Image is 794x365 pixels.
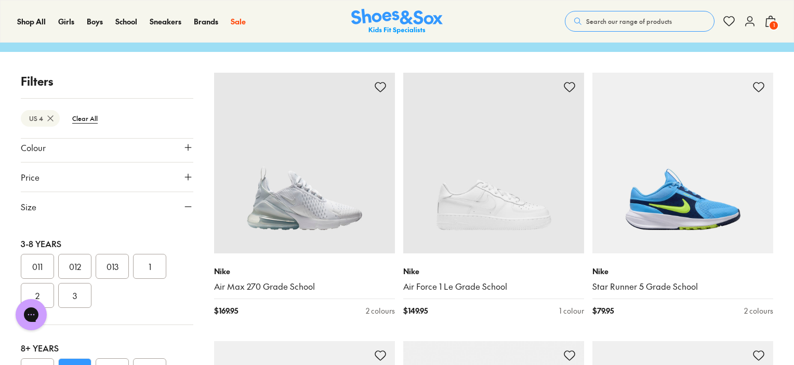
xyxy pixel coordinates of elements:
[58,16,74,26] span: Girls
[21,342,193,354] div: 8+ Years
[586,17,672,26] span: Search our range of products
[592,305,614,316] span: $ 79.95
[64,109,106,128] btn: Clear All
[21,254,54,279] button: 011
[96,254,129,279] button: 013
[351,9,443,34] a: Shoes & Sox
[21,133,193,162] button: Colour
[21,163,193,192] button: Price
[150,16,181,27] a: Sneakers
[565,11,714,32] button: Search our range of products
[366,305,395,316] div: 2 colours
[87,16,103,26] span: Boys
[351,9,443,34] img: SNS_Logo_Responsive.svg
[231,16,246,26] span: Sale
[194,16,218,26] span: Brands
[214,266,395,277] p: Nike
[21,141,46,154] span: Colour
[115,16,137,26] span: School
[403,266,584,277] p: Nike
[150,16,181,26] span: Sneakers
[115,16,137,27] a: School
[58,16,74,27] a: Girls
[744,305,773,316] div: 2 colours
[592,266,773,277] p: Nike
[194,16,218,27] a: Brands
[214,281,395,292] a: Air Max 270 Grade School
[21,237,193,250] div: 3-8 Years
[133,254,166,279] button: 1
[17,16,46,26] span: Shop All
[559,305,584,316] div: 1 colour
[21,283,54,308] button: 2
[764,10,777,33] button: 1
[21,192,193,221] button: Size
[592,281,773,292] a: Star Runner 5 Grade School
[21,171,39,183] span: Price
[58,254,91,279] button: 012
[58,283,91,308] button: 3
[21,73,193,90] p: Filters
[10,295,52,334] iframe: Gorgias live chat messenger
[769,20,779,31] span: 1
[21,110,60,127] btn: US 4
[214,305,238,316] span: $ 169.95
[87,16,103,27] a: Boys
[231,16,246,27] a: Sale
[17,16,46,27] a: Shop All
[403,305,428,316] span: $ 149.95
[21,200,36,213] span: Size
[403,281,584,292] a: Air Force 1 Le Grade School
